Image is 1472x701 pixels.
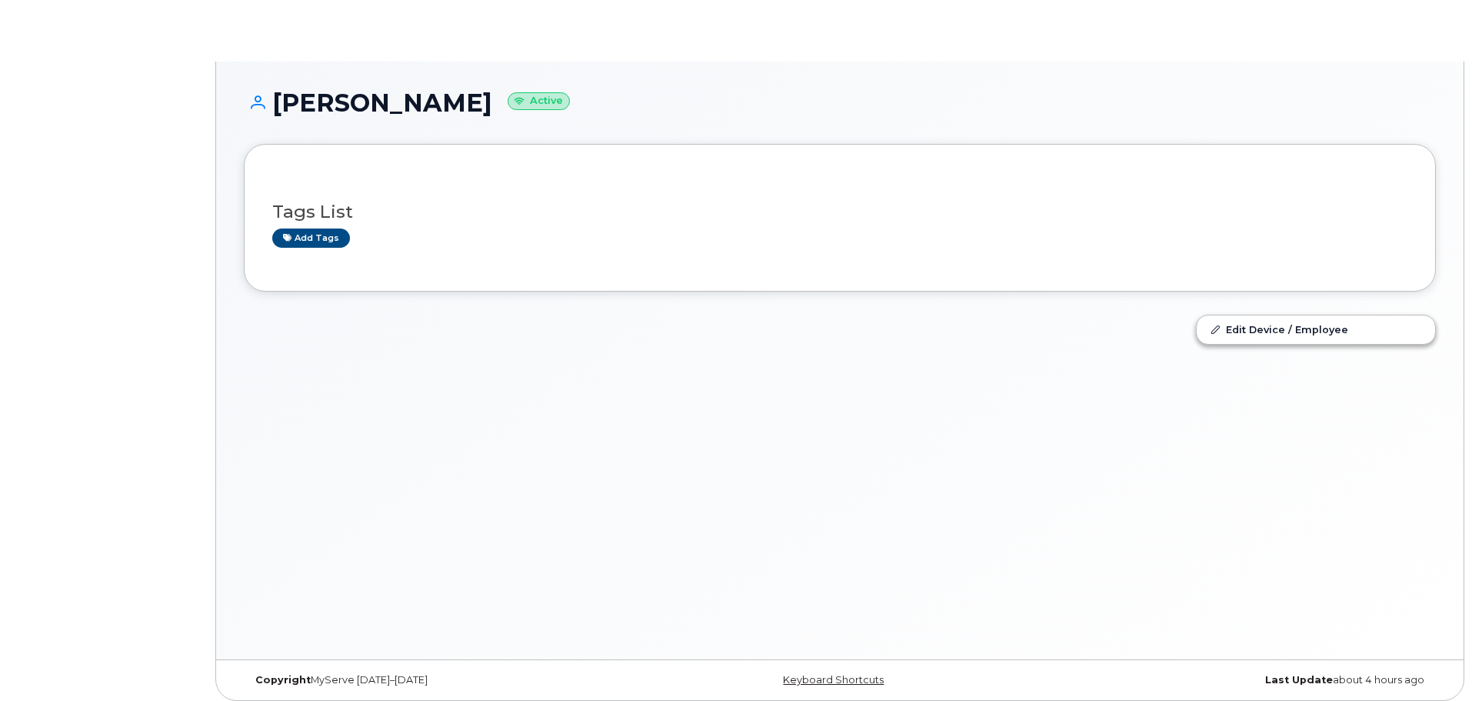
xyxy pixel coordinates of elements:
a: Edit Device / Employee [1197,315,1435,343]
a: Add tags [272,229,350,248]
h1: [PERSON_NAME] [244,89,1436,116]
strong: Last Update [1265,674,1333,686]
small: Active [508,92,570,110]
div: about 4 hours ago [1038,674,1436,686]
div: MyServe [DATE]–[DATE] [244,674,641,686]
strong: Copyright [255,674,311,686]
h3: Tags List [272,202,1407,222]
a: Keyboard Shortcuts [783,674,884,686]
